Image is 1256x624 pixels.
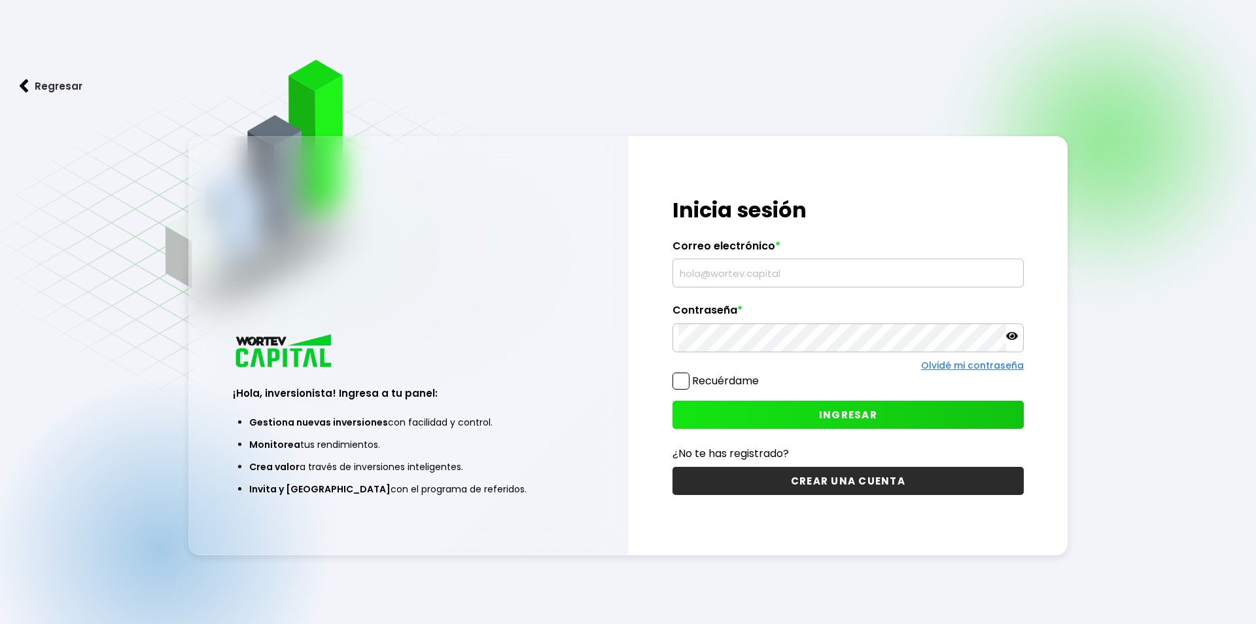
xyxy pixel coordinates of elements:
[249,478,568,500] li: con el programa de referidos.
[249,460,300,473] span: Crea valor
[672,240,1024,259] label: Correo electrónico
[672,304,1024,323] label: Contraseña
[678,259,1018,287] input: hola@wortev.capital
[672,467,1024,495] button: CREAR UNA CUENTA
[249,456,568,478] li: a través de inversiones inteligentes.
[249,433,568,456] li: tus rendimientos.
[672,445,1024,462] p: ¿No te has registrado?
[921,359,1024,372] a: Olvidé mi contraseña
[672,194,1024,226] h1: Inicia sesión
[249,438,300,451] span: Monitorea
[249,416,388,429] span: Gestiona nuevas inversiones
[233,386,584,401] h3: ¡Hola, inversionista! Ingresa a tu panel:
[233,333,336,371] img: logo_wortev_capital
[692,373,759,388] label: Recuérdame
[20,79,29,93] img: flecha izquierda
[672,445,1024,495] a: ¿No te has registrado?CREAR UNA CUENTA
[819,408,877,422] span: INGRESAR
[249,483,391,496] span: Invita y [GEOGRAPHIC_DATA]
[249,411,568,433] li: con facilidad y control.
[672,401,1024,429] button: INGRESAR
